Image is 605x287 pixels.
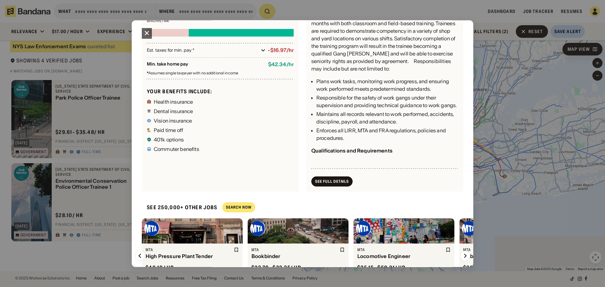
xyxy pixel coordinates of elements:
div: See Full Details [315,180,349,183]
div: $ 35.15 - $50.21 / hr [357,265,406,271]
div: Bookbinder [251,254,338,260]
div: MTA [146,247,233,252]
img: MTA logo [356,221,371,236]
div: $ 42.34 / hr [268,62,294,68]
img: Right Arrow [460,251,470,261]
div: $ 26.11 - $37.30 / hr [463,265,511,271]
div: Est. taxes for min. pay * [147,47,258,54]
div: $ 40.10 / hr [146,265,174,271]
div: Search Now [226,206,251,210]
div: Your benefits include: [147,88,294,95]
div: Locomotive Engineer [357,254,444,260]
div: Plans work tasks, monitoring work progress, and ensuring work performed meets predetermined stand... [316,78,458,93]
div: MTA [251,247,338,252]
div: Vision insurance [154,118,192,123]
div: Enforces all LIRR, MTA and FRA regulations, policies and procedures. [316,127,458,142]
div: Maintains all records relevant to work performed, accidents, discipline, payroll, and attendance. [316,111,458,126]
img: MTA logo [144,221,159,236]
div: Commuter benefits [154,146,199,152]
div: at 40 hrs / wk [147,19,294,23]
div: Assumes single taxpayer with no additional income [147,72,294,75]
div: High Pressure Plant Tender [146,254,233,260]
div: Must be a current employee of the MTA. [316,160,458,167]
div: Qualifications and Requirements [311,148,393,154]
img: MTA logo [250,221,265,236]
div: Min. take home pay [147,62,263,68]
div: 401k options [154,137,184,142]
div: Paid time off [154,128,183,133]
div: MTA [463,247,550,252]
img: Left Arrow [135,251,145,261]
div: Dental insurance [154,109,193,114]
div: $ 22.70 - $32.35 / hr [251,265,301,271]
div: Health insurance [154,99,193,104]
div: See 250,000+ other jobs [142,199,217,216]
div: MTA [357,247,444,252]
div: -$16.97/hr [268,48,294,54]
img: MTA logo [462,221,477,236]
div: The Gang [PERSON_NAME] training program is approximately nine (9) months with both classroom and ... [311,5,458,73]
div: Responsible for the safety of work gangs under their supervision and providing technical guidance... [316,94,458,109]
